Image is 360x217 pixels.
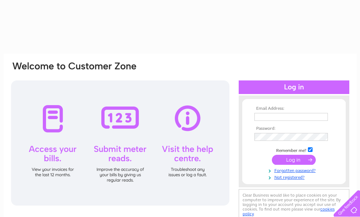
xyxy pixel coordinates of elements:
a: Forgotten password? [254,167,335,173]
a: Not registered? [254,173,335,180]
th: Email Address: [253,106,335,111]
a: cookies policy [243,207,335,216]
td: Remember me? [253,146,335,153]
th: Password: [253,126,335,131]
input: Submit [272,155,316,165]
